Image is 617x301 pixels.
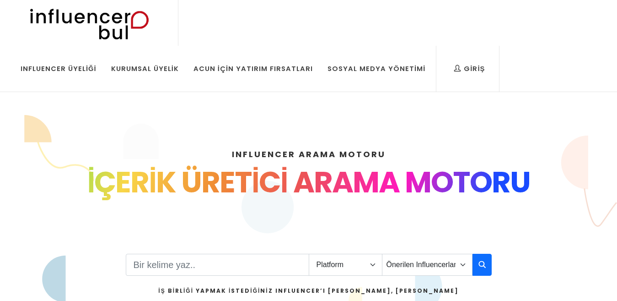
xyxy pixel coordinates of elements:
[447,46,492,92] a: Giriş
[321,46,432,92] a: Sosyal Medya Yönetimi
[187,46,320,92] a: Acun İçin Yatırım Fırsatları
[104,46,186,92] a: Kurumsal Üyelik
[193,64,313,74] div: Acun İçin Yatırım Fırsatları
[54,148,564,160] h4: INFLUENCER ARAMA MOTORU
[111,64,179,74] div: Kurumsal Üyelik
[126,254,309,276] input: Search
[327,64,425,74] div: Sosyal Medya Yönetimi
[158,287,458,295] h2: İş Birliği Yapmak İstediğiniz Influencer’ı [PERSON_NAME], [PERSON_NAME]
[454,64,485,74] div: Giriş
[21,64,97,74] div: Influencer Üyeliği
[14,46,103,92] a: Influencer Üyeliği
[54,160,564,204] div: İÇERİK ÜRETİCİ ARAMA MOTORU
